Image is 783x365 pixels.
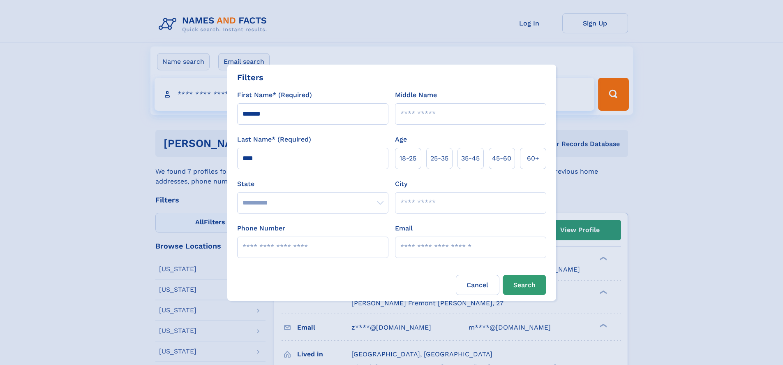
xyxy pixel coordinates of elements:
button: Search [503,275,546,295]
label: Age [395,135,407,144]
span: 25‑35 [430,153,448,163]
span: 18‑25 [400,153,416,163]
label: Last Name* (Required) [237,135,311,144]
div: Filters [237,71,263,84]
label: Middle Name [395,90,437,100]
span: 45‑60 [492,153,511,163]
label: State [237,179,388,189]
label: Cancel [456,275,499,295]
span: 60+ [527,153,539,163]
label: Email [395,223,413,233]
label: Phone Number [237,223,285,233]
label: First Name* (Required) [237,90,312,100]
label: City [395,179,407,189]
span: 35‑45 [461,153,480,163]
